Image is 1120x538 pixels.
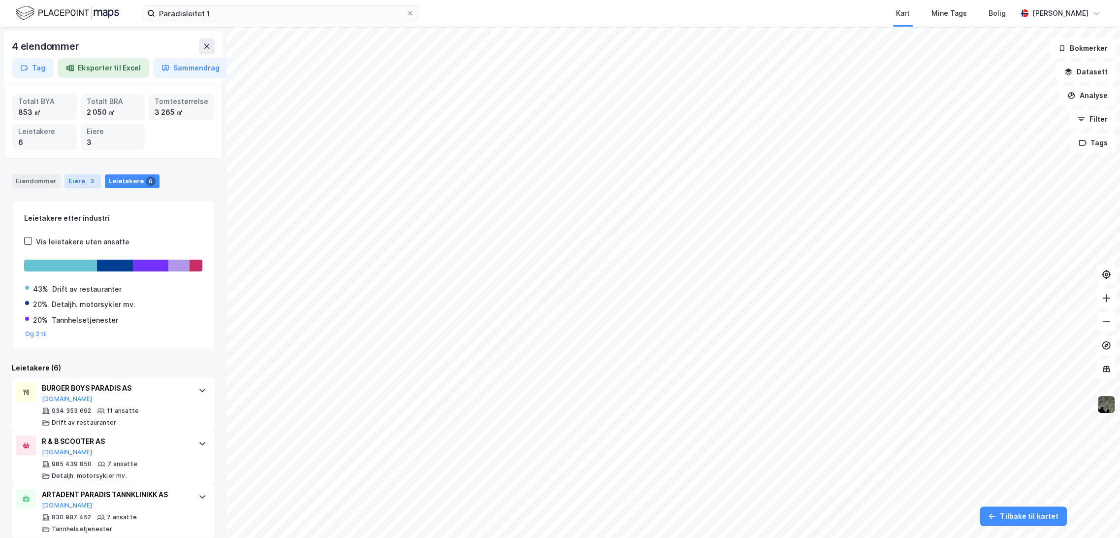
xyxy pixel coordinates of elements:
[52,283,122,295] div: Drift av restauranter
[931,7,967,19] div: Mine Tags
[1069,109,1116,129] button: Filter
[16,4,119,22] img: logo.f888ab2527a4732fd821a326f86c7f29.svg
[153,58,228,78] button: Sammendrag
[42,502,93,509] button: [DOMAIN_NAME]
[18,107,71,118] div: 853 ㎡
[42,489,189,501] div: ARTADENT PARADIS TANNKLINIKK AS
[155,6,406,21] input: Søk på adresse, matrikkel, gårdeiere, leietakere eller personer
[18,137,71,148] div: 6
[33,283,48,295] div: 43%
[896,7,910,19] div: Kart
[42,395,93,403] button: [DOMAIN_NAME]
[107,513,137,521] div: 7 ansatte
[87,96,139,107] div: Totalt BRA
[105,174,160,188] div: Leietakere
[52,299,135,310] div: Detaljh. motorsykler mv.
[155,96,208,107] div: Tomtestørrelse
[52,513,91,521] div: 830 987 452
[58,58,149,78] button: Eksporter til Excel
[87,126,139,137] div: Eiere
[12,362,215,374] div: Leietakere (6)
[87,176,97,186] div: 3
[52,472,127,480] div: Detaljh. motorsykler mv.
[1050,38,1116,58] button: Bokmerker
[12,174,61,188] div: Eiendommer
[52,525,113,533] div: Tannhelsetjenester
[989,7,1006,19] div: Bolig
[1070,133,1116,153] button: Tags
[42,382,189,394] div: BURGER BOYS PARADIS AS
[42,436,189,447] div: R & B SCOOTER AS
[1032,7,1088,19] div: [PERSON_NAME]
[18,126,71,137] div: Leietakere
[64,174,101,188] div: Eiere
[36,236,129,248] div: Vis leietakere uten ansatte
[107,407,139,415] div: 11 ansatte
[52,460,92,468] div: 985 439 850
[87,137,139,148] div: 3
[12,58,54,78] button: Tag
[107,460,137,468] div: 7 ansatte
[1056,62,1116,82] button: Datasett
[25,330,47,338] button: Og 2 til
[155,107,208,118] div: 3 265 ㎡
[1071,491,1120,538] div: Kontrollprogram for chat
[52,314,118,326] div: Tannhelsetjenester
[52,419,116,427] div: Drift av restauranter
[24,212,202,224] div: Leietakere etter industri
[146,176,156,186] div: 6
[1097,395,1116,414] img: 9k=
[980,506,1067,526] button: Tilbake til kartet
[1059,86,1116,105] button: Analyse
[87,107,139,118] div: 2 050 ㎡
[33,314,48,326] div: 20%
[1071,491,1120,538] iframe: Chat Widget
[52,407,91,415] div: 934 353 692
[12,38,81,54] div: 4 eiendommer
[42,448,93,456] button: [DOMAIN_NAME]
[33,299,48,310] div: 20%
[18,96,71,107] div: Totalt BYA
